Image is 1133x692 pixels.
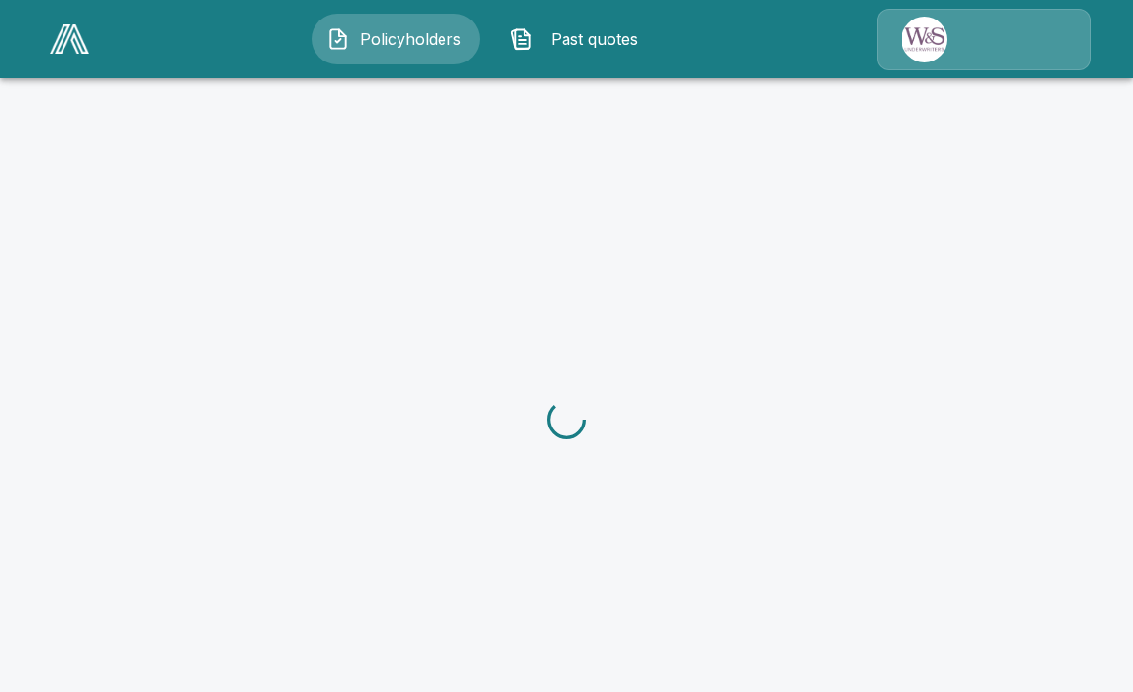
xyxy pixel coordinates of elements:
[495,14,663,64] button: Past quotes IconPast quotes
[50,24,89,54] img: AA Logo
[326,27,350,51] img: Policyholders Icon
[312,14,480,64] button: Policyholders IconPolicyholders
[541,27,649,51] span: Past quotes
[357,27,465,51] span: Policyholders
[510,27,533,51] img: Past quotes Icon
